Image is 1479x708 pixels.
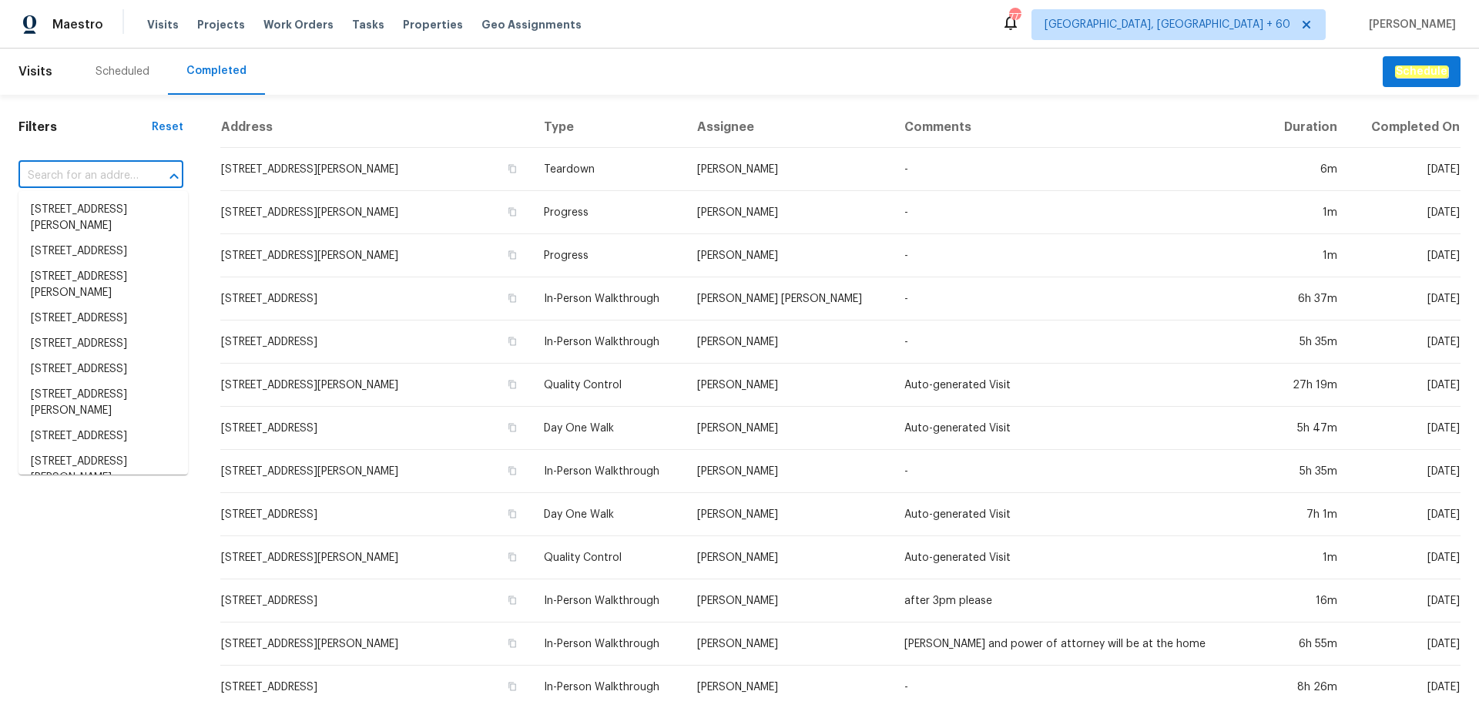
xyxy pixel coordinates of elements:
td: 7h 1m [1264,493,1349,536]
td: 1m [1264,191,1349,234]
td: 6m [1264,148,1349,191]
td: 5h 47m [1264,407,1349,450]
td: [STREET_ADDRESS] [220,579,532,622]
em: Schedule [1395,65,1448,78]
td: - [892,450,1264,493]
td: - [892,277,1264,320]
td: [STREET_ADDRESS][PERSON_NAME] [220,191,532,234]
td: - [892,320,1264,364]
td: Day One Walk [532,407,685,450]
td: [PERSON_NAME] [685,493,892,536]
span: Maestro [52,17,103,32]
td: 16m [1264,579,1349,622]
button: Copy Address [505,550,519,564]
td: [STREET_ADDRESS][PERSON_NAME] [220,622,532,666]
button: Copy Address [505,593,519,607]
button: Copy Address [505,679,519,693]
td: 1m [1264,234,1349,277]
td: [DATE] [1350,364,1461,407]
td: - [892,191,1264,234]
button: Copy Address [505,248,519,262]
td: [PERSON_NAME] [685,234,892,277]
td: [STREET_ADDRESS] [220,277,532,320]
li: [STREET_ADDRESS] [18,424,188,449]
td: [STREET_ADDRESS][PERSON_NAME] [220,234,532,277]
td: 27h 19m [1264,364,1349,407]
li: [STREET_ADDRESS][PERSON_NAME] [18,449,188,491]
td: In-Person Walkthrough [532,277,685,320]
td: Auto-generated Visit [892,407,1264,450]
td: 5h 35m [1264,450,1349,493]
td: [PERSON_NAME] [685,320,892,364]
li: [STREET_ADDRESS] [18,357,188,382]
td: 1m [1264,536,1349,579]
li: [STREET_ADDRESS] [18,331,188,357]
button: Schedule [1383,56,1461,88]
td: 5h 35m [1264,320,1349,364]
td: [DATE] [1350,493,1461,536]
td: after 3pm please [892,579,1264,622]
span: Work Orders [263,17,334,32]
span: Visits [18,55,52,89]
button: Copy Address [505,334,519,348]
td: [DATE] [1350,234,1461,277]
button: Copy Address [505,421,519,435]
li: [STREET_ADDRESS][PERSON_NAME] [18,264,188,306]
td: [STREET_ADDRESS][PERSON_NAME] [220,450,532,493]
td: - [892,234,1264,277]
td: [PERSON_NAME] [685,450,892,493]
td: [DATE] [1350,277,1461,320]
div: Completed [186,63,246,79]
td: [PERSON_NAME] [685,536,892,579]
td: [STREET_ADDRESS] [220,493,532,536]
td: [DATE] [1350,622,1461,666]
span: [GEOGRAPHIC_DATA], [GEOGRAPHIC_DATA] + 60 [1045,17,1290,32]
span: Visits [147,17,179,32]
td: Auto-generated Visit [892,536,1264,579]
button: Copy Address [505,636,519,650]
td: 6h 55m [1264,622,1349,666]
td: [PERSON_NAME] [685,622,892,666]
td: [DATE] [1350,191,1461,234]
span: Geo Assignments [481,17,582,32]
td: Auto-generated Visit [892,493,1264,536]
span: Projects [197,17,245,32]
td: [DATE] [1350,536,1461,579]
td: [DATE] [1350,148,1461,191]
button: Copy Address [505,377,519,391]
li: [STREET_ADDRESS] [18,239,188,264]
td: [STREET_ADDRESS][PERSON_NAME] [220,148,532,191]
th: Duration [1264,107,1349,148]
td: [STREET_ADDRESS] [220,407,532,450]
td: [DATE] [1350,579,1461,622]
td: [PERSON_NAME] [685,191,892,234]
td: Teardown [532,148,685,191]
button: Copy Address [505,291,519,305]
button: Copy Address [505,162,519,176]
div: 777 [1009,9,1020,25]
div: Reset [152,119,183,135]
th: Type [532,107,685,148]
th: Comments [892,107,1264,148]
td: Day One Walk [532,493,685,536]
button: Copy Address [505,507,519,521]
td: [PERSON_NAME] [685,579,892,622]
td: [PERSON_NAME] and power of attorney will be at the home [892,622,1264,666]
td: In-Person Walkthrough [532,450,685,493]
td: [STREET_ADDRESS] [220,320,532,364]
td: [STREET_ADDRESS][PERSON_NAME] [220,536,532,579]
h1: Filters [18,119,152,135]
td: [DATE] [1350,407,1461,450]
th: Completed On [1350,107,1461,148]
div: Scheduled [96,64,149,79]
td: [PERSON_NAME] [685,364,892,407]
td: [PERSON_NAME] [PERSON_NAME] [685,277,892,320]
td: [PERSON_NAME] [685,407,892,450]
input: Search for an address... [18,164,140,188]
td: [PERSON_NAME] [685,148,892,191]
li: [STREET_ADDRESS] [18,306,188,331]
span: Tasks [352,19,384,30]
td: [STREET_ADDRESS][PERSON_NAME] [220,364,532,407]
span: [PERSON_NAME] [1363,17,1456,32]
td: Progress [532,191,685,234]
